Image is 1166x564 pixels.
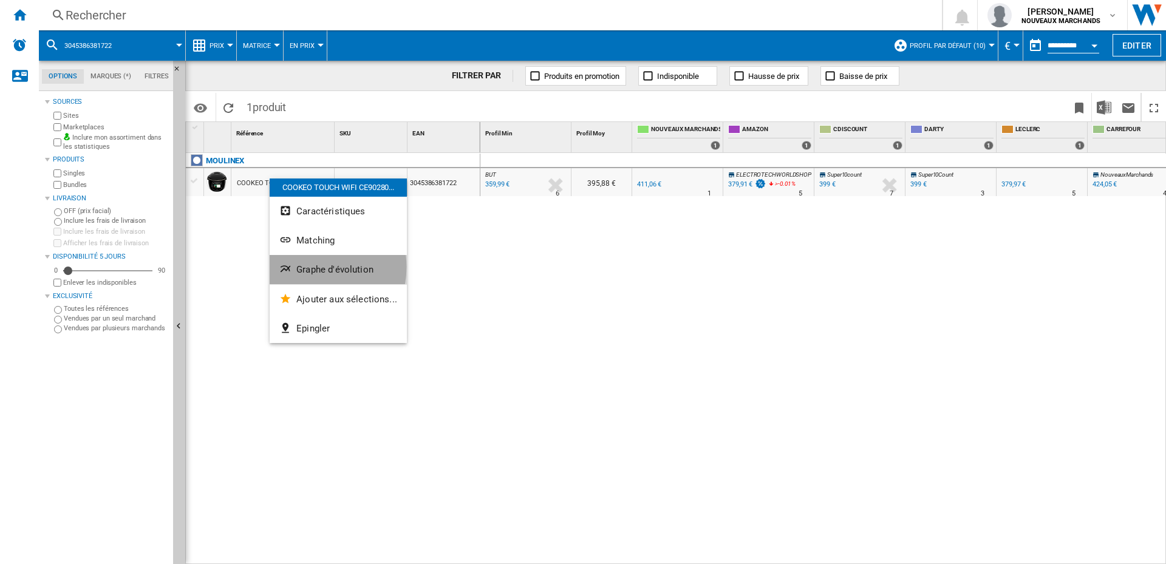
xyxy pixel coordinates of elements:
[296,235,335,246] span: Matching
[270,226,407,255] button: Matching
[296,323,330,334] span: Epingler
[270,178,407,197] div: COOKEO TOUCH WIFI CE90280...
[270,314,407,343] button: Epingler...
[270,255,407,284] button: Graphe d'évolution
[296,264,373,275] span: Graphe d'évolution
[296,294,397,305] span: Ajouter aux sélections...
[296,206,365,217] span: Caractéristiques
[270,197,407,226] button: Caractéristiques
[270,285,407,314] button: Ajouter aux sélections...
